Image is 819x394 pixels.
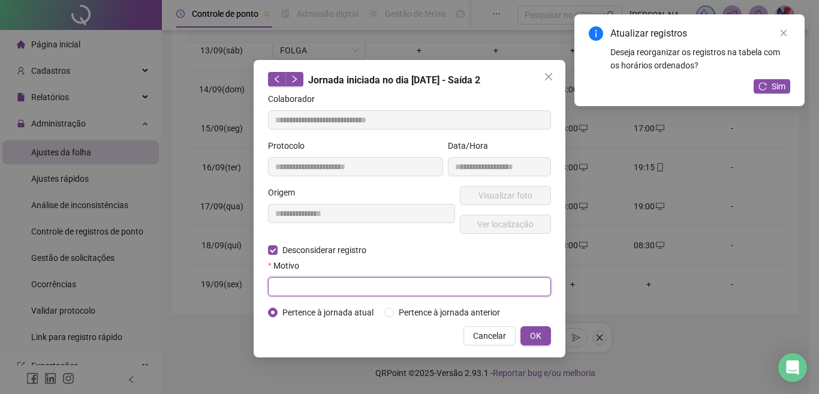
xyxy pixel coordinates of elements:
[268,186,303,199] label: Origem
[448,139,496,152] label: Data/Hora
[268,72,286,86] button: left
[610,26,790,41] div: Atualizar registros
[278,306,378,319] span: Pertence à jornada atual
[460,215,551,234] button: Ver localização
[754,79,790,94] button: Sim
[778,353,807,382] div: Open Intercom Messenger
[268,92,323,106] label: Colaborador
[463,326,516,345] button: Cancelar
[394,306,505,319] span: Pertence à jornada anterior
[520,326,551,345] button: OK
[530,329,541,342] span: OK
[268,72,551,88] div: Jornada iniciada no dia [DATE] - Saída 2
[285,72,303,86] button: right
[772,80,785,93] span: Sim
[268,139,312,152] label: Protocolo
[273,75,281,83] span: left
[460,186,551,205] button: Visualizar foto
[544,72,553,82] span: close
[779,29,788,37] span: close
[539,67,558,86] button: Close
[758,82,767,91] span: reload
[589,26,603,41] span: info-circle
[268,259,307,272] label: Motivo
[290,75,299,83] span: right
[610,46,790,72] div: Deseja reorganizar os registros na tabela com os horários ordenados?
[473,329,506,342] span: Cancelar
[777,26,790,40] a: Close
[278,243,371,257] span: Desconsiderar registro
